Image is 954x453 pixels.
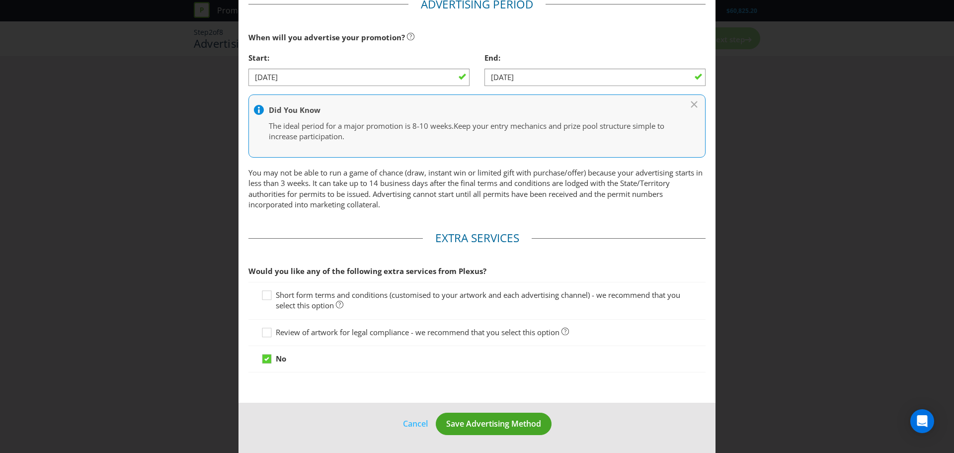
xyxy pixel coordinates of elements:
[248,32,405,42] span: When will you advertise your promotion?
[248,168,706,210] p: You may not be able to run a game of chance (draw, instant win or limited gift with purchase/offe...
[248,69,470,86] input: DD/MM/YY
[484,48,706,68] div: End:
[910,409,934,433] div: Open Intercom Messenger
[248,266,486,276] span: Would you like any of the following extra services from Plexus?
[402,418,428,430] a: Cancel
[436,413,552,435] button: Save Advertising Method
[276,290,680,310] span: Short form terms and conditions (customised to your artwork and each advertising channel) - we re...
[248,48,470,68] div: Start:
[276,327,559,337] span: Review of artwork for legal compliance - we recommend that you select this option
[269,121,454,131] span: The ideal period for a major promotion is 8-10 weeks.
[484,69,706,86] input: DD/MM/YY
[269,121,664,141] span: Keep your entry mechanics and prize pool structure simple to increase participation.
[446,418,541,429] span: Save Advertising Method
[276,354,286,363] strong: No
[423,230,532,246] legend: Extra Services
